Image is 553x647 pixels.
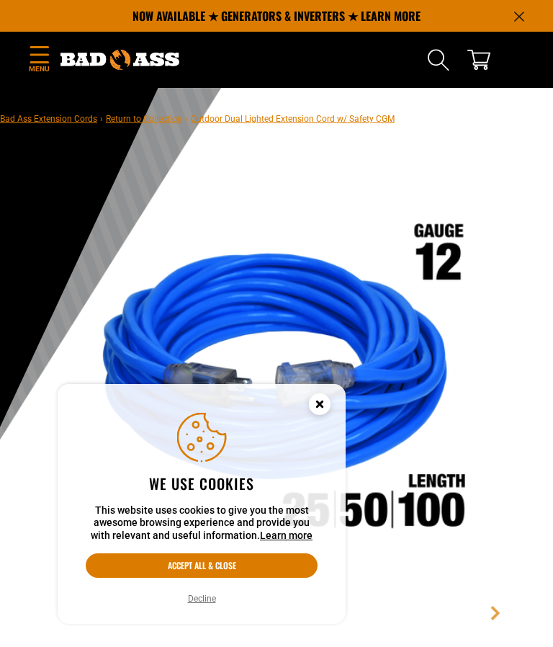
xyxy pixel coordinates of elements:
[86,504,318,543] p: This website uses cookies to give you the most awesome browsing experience and provide you with r...
[86,553,318,578] button: Accept all & close
[427,48,450,71] summary: Search
[58,384,346,625] aside: Cookie Consent
[184,592,220,606] button: Decline
[60,50,179,70] img: Bad Ass Extension Cords
[260,530,313,541] a: Learn more
[100,114,103,124] span: ›
[191,114,395,124] span: Outdoor Dual Lighted Extension Cord w/ Safety CGM
[488,606,503,620] a: Next
[185,114,188,124] span: ›
[28,43,50,77] summary: Menu
[86,474,318,493] h2: We use cookies
[28,63,50,74] span: Menu
[106,114,182,124] a: Return to Collection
